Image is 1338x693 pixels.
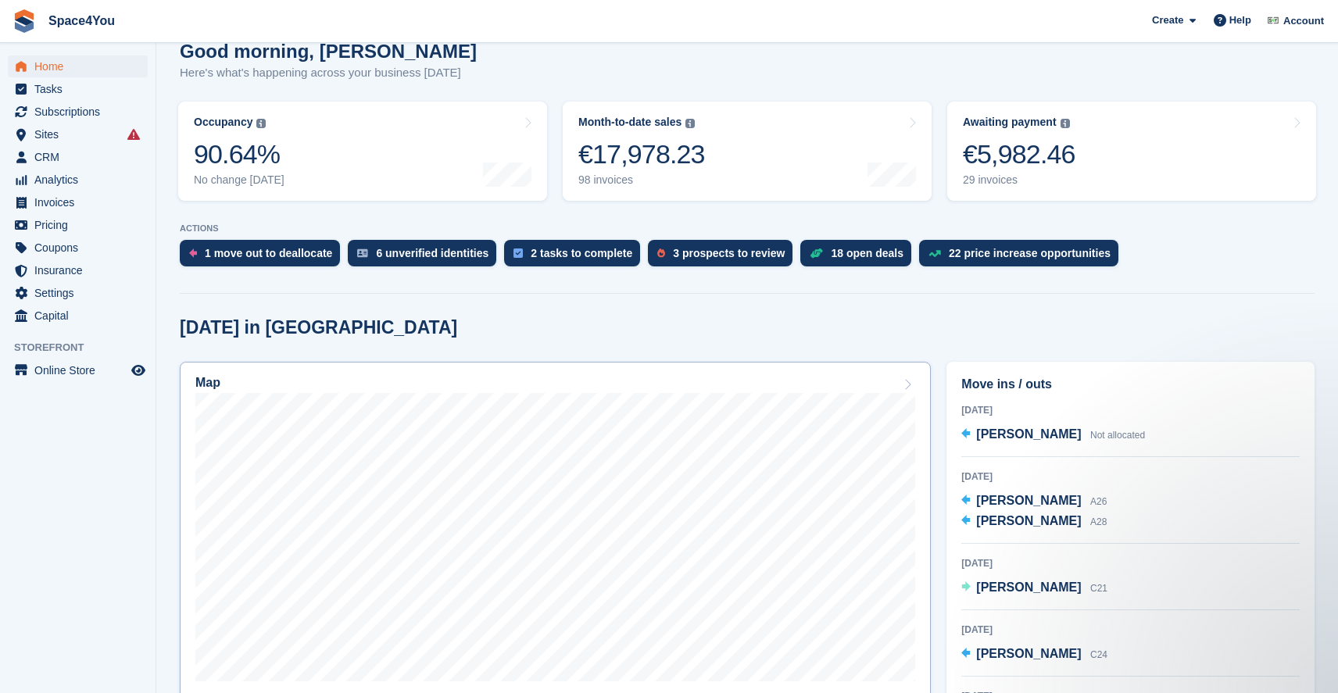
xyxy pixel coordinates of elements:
a: menu [8,169,148,191]
span: Coupons [34,237,128,259]
a: [PERSON_NAME] A28 [961,512,1107,532]
span: [PERSON_NAME] [976,580,1081,594]
img: icon-info-grey-7440780725fd019a000dd9b08b2336e03edf1995a4989e88bcd33f0948082b44.svg [256,119,266,128]
span: Invoices [34,191,128,213]
div: 3 prospects to review [673,247,785,259]
a: 22 price increase opportunities [919,240,1126,274]
h2: [DATE] in [GEOGRAPHIC_DATA] [180,317,457,338]
a: menu [8,282,148,304]
span: Tasks [34,78,128,100]
a: menu [8,214,148,236]
p: Here's what's happening across your business [DATE] [180,64,477,82]
a: Occupancy 90.64% No change [DATE] [178,102,547,201]
h2: Move ins / outs [961,375,1300,394]
span: A26 [1090,496,1107,507]
span: Analytics [34,169,128,191]
a: Preview store [129,361,148,380]
img: task-75834270c22a3079a89374b754ae025e5fb1db73e45f91037f5363f120a921f8.svg [513,248,523,258]
img: verify_identity-adf6edd0f0f0b5bbfe63781bf79b02c33cf7c696d77639b501bdc392416b5a36.svg [357,248,368,258]
span: C21 [1090,583,1107,594]
a: menu [8,237,148,259]
div: [DATE] [961,556,1300,570]
h1: Good morning, [PERSON_NAME] [180,41,477,62]
div: 29 invoices [963,173,1075,187]
div: 1 move out to deallocate [205,247,332,259]
a: menu [8,123,148,145]
a: 6 unverified identities [348,240,504,274]
a: menu [8,191,148,213]
a: Month-to-date sales €17,978.23 98 invoices [563,102,932,201]
img: deal-1b604bf984904fb50ccaf53a9ad4b4a5d6e5aea283cecdc64d6e3604feb123c2.svg [810,248,823,259]
div: 2 tasks to complete [531,247,632,259]
div: [DATE] [961,470,1300,484]
a: [PERSON_NAME] A26 [961,491,1107,512]
span: Insurance [34,259,128,281]
div: [DATE] [961,403,1300,417]
a: menu [8,101,148,123]
span: [PERSON_NAME] [976,647,1081,660]
a: menu [8,359,148,381]
div: No change [DATE] [194,173,284,187]
div: 22 price increase opportunities [949,247,1111,259]
img: icon-info-grey-7440780725fd019a000dd9b08b2336e03edf1995a4989e88bcd33f0948082b44.svg [1061,119,1070,128]
span: CRM [34,146,128,168]
h2: Map [195,376,220,390]
div: Awaiting payment [963,116,1057,129]
div: Occupancy [194,116,252,129]
a: menu [8,78,148,100]
div: 6 unverified identities [376,247,488,259]
img: stora-icon-8386f47178a22dfd0bd8f6a31ec36ba5ce8667c1dd55bd0f319d3a0aa187defe.svg [13,9,36,33]
img: move_outs_to_deallocate_icon-f764333ba52eb49d3ac5e1228854f67142a1ed5810a6f6cc68b1a99e826820c5.svg [189,248,197,258]
span: Home [34,55,128,77]
a: menu [8,305,148,327]
i: Smart entry sync failures have occurred [127,128,140,141]
span: Settings [34,282,128,304]
a: [PERSON_NAME] C21 [961,578,1107,598]
div: 18 open deals [831,247,903,259]
span: [PERSON_NAME] [976,427,1081,441]
a: menu [8,259,148,281]
div: 90.64% [194,138,284,170]
span: Sites [34,123,128,145]
span: [PERSON_NAME] [976,514,1081,527]
a: menu [8,146,148,168]
div: Month-to-date sales [578,116,682,129]
span: Storefront [14,340,156,355]
span: Online Store [34,359,128,381]
span: Create [1152,13,1183,28]
a: 3 prospects to review [648,240,800,274]
a: [PERSON_NAME] Not allocated [961,425,1145,445]
a: Space4You [42,8,121,34]
div: €5,982.46 [963,138,1075,170]
img: prospect-51fa495bee0391a8d652442698ab0144808aea92771e9ea1ae160a38d050c398.svg [657,248,665,258]
span: Subscriptions [34,101,128,123]
span: Help [1229,13,1251,28]
a: 1 move out to deallocate [180,240,348,274]
span: Account [1283,13,1324,29]
span: Pricing [34,214,128,236]
div: [DATE] [961,623,1300,637]
div: 98 invoices [578,173,705,187]
img: Finn-Kristof Kausch [1265,13,1281,28]
img: price_increase_opportunities-93ffe204e8149a01c8c9dc8f82e8f89637d9d84a8eef4429ea346261dce0b2c0.svg [928,250,941,257]
a: [PERSON_NAME] C24 [961,645,1107,665]
a: menu [8,55,148,77]
a: Awaiting payment €5,982.46 29 invoices [947,102,1316,201]
span: [PERSON_NAME] [976,494,1081,507]
a: 2 tasks to complete [504,240,648,274]
span: A28 [1090,516,1107,527]
span: Not allocated [1090,430,1145,441]
a: 18 open deals [800,240,919,274]
div: €17,978.23 [578,138,705,170]
span: Capital [34,305,128,327]
span: C24 [1090,649,1107,660]
p: ACTIONS [180,223,1315,234]
img: icon-info-grey-7440780725fd019a000dd9b08b2336e03edf1995a4989e88bcd33f0948082b44.svg [685,119,695,128]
